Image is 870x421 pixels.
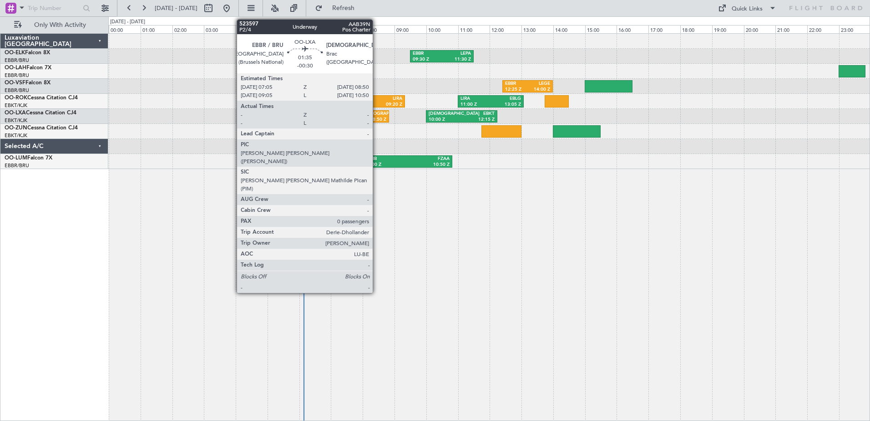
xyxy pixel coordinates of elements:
button: Quick Links [713,1,781,15]
div: 05:00 [268,25,299,33]
span: OO-LAH [5,65,26,71]
div: 07:05 Z [336,117,361,123]
a: OO-ZUNCessna Citation CJ4 [5,125,78,131]
div: 14:00 Z [528,87,550,93]
div: 04:00 [236,25,268,33]
div: 15:00 [585,25,617,33]
div: 12:15 Z [462,117,495,123]
div: [DATE] - [DATE] [110,18,145,26]
div: EBKT [462,111,495,117]
div: 08:00 [363,25,395,33]
input: Trip Number [28,1,80,15]
div: 01:00 [141,25,172,33]
div: 12:00 [490,25,521,33]
div: 13:05 Z [491,102,521,108]
div: LIRA [460,96,491,102]
a: OO-VSFFalcon 8X [5,80,51,86]
div: 16:00 [617,25,648,33]
div: 21:00 [775,25,807,33]
div: 07:00 [331,25,363,33]
div: 11:00 [458,25,490,33]
div: [DEMOGRAPHIC_DATA] [429,111,462,117]
div: EBLG [491,96,521,102]
div: EBBR [413,51,442,57]
button: Only With Activity [10,18,99,32]
div: 10:50 Z [407,162,450,168]
div: EBBR [336,111,361,117]
span: Only With Activity [24,22,96,28]
div: 20:00 [744,25,776,33]
div: 17:00 [648,25,680,33]
a: EBBR/BRU [5,72,29,79]
div: EHAM [349,96,375,102]
div: 03:00 [204,25,236,33]
div: 08:00 Z [365,162,407,168]
div: 10:00 Z [429,117,462,123]
div: 09:00 [395,25,426,33]
a: EBBR/BRU [5,162,29,169]
div: 09:20 Z [376,102,402,108]
button: Refresh [311,1,365,15]
div: LIRA [376,96,402,102]
div: 09:30 Z [413,56,442,63]
div: FZAA [407,156,450,162]
a: EBBR/BRU [5,57,29,64]
a: OO-ELKFalcon 8X [5,50,50,56]
div: Quick Links [732,5,763,14]
div: 06:00 [299,25,331,33]
a: OO-LXACessna Citation CJ4 [5,110,76,116]
div: 22:00 [807,25,839,33]
a: EBKT/KJK [5,132,27,139]
div: 00:00 [109,25,141,33]
span: OO-ELK [5,50,25,56]
div: [DEMOGRAPHIC_DATA] [361,111,386,117]
div: 14:00 [553,25,585,33]
span: [DATE] - [DATE] [155,4,197,12]
span: OO-ZUN [5,125,27,131]
div: 19:00 [712,25,744,33]
div: 12:25 Z [505,87,527,93]
span: OO-VSF [5,80,25,86]
a: OO-ROKCessna Citation CJ4 [5,95,78,101]
div: 02:00 [172,25,204,33]
div: 18:00 [680,25,712,33]
a: EBKT/KJK [5,102,27,109]
div: 11:30 Z [442,56,471,63]
div: 13:00 [521,25,553,33]
div: 07:30 Z [349,102,375,108]
span: OO-LXA [5,110,26,116]
a: OO-LUMFalcon 7X [5,155,52,161]
span: OO-ROK [5,95,27,101]
div: LEPA [442,51,471,57]
a: EBBR/BRU [5,87,29,94]
a: OO-LAHFalcon 7X [5,65,51,71]
div: 10:00 [426,25,458,33]
div: EBBR [505,81,527,87]
span: OO-LUM [5,155,27,161]
div: 11:00 Z [460,102,491,108]
div: 08:50 Z [361,117,386,123]
div: DBBB [365,156,407,162]
span: Refresh [324,5,363,11]
a: EBKT/KJK [5,117,27,124]
div: LEGE [528,81,550,87]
